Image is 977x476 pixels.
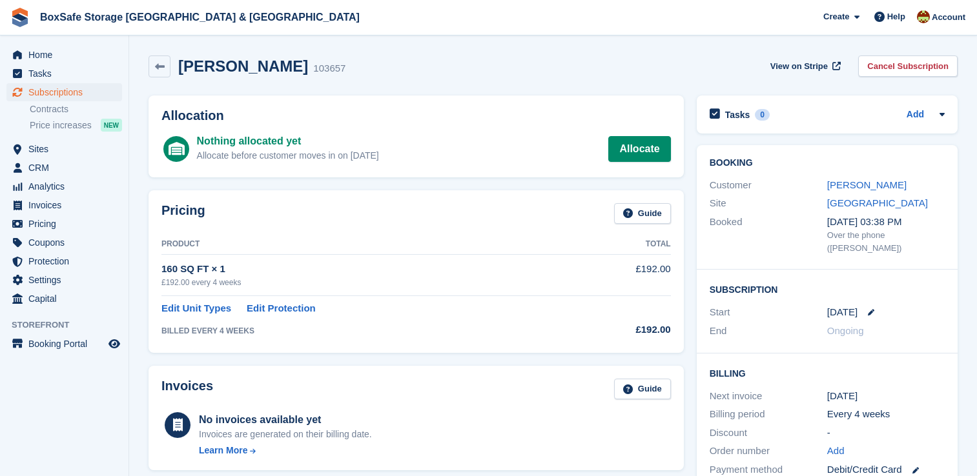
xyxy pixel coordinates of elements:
div: Start [710,305,827,320]
div: Order number [710,444,827,459]
th: Product [161,234,577,255]
span: Home [28,46,106,64]
div: No invoices available yet [199,412,372,428]
a: menu [6,46,122,64]
div: 0 [755,109,770,121]
div: Nothing allocated yet [197,134,379,149]
img: stora-icon-8386f47178a22dfd0bd8f6a31ec36ba5ce8667c1dd55bd0f319d3a0aa187defe.svg [10,8,30,27]
div: [DATE] 03:38 PM [827,215,945,230]
span: Ongoing [827,325,864,336]
a: Guide [614,203,671,224]
a: Learn More [199,444,372,457]
div: £192.00 every 4 weeks [161,277,577,288]
a: menu [6,159,122,177]
time: 2025-09-08 00:00:00 UTC [827,305,858,320]
span: CRM [28,159,106,177]
span: Settings [28,271,106,289]
h2: Subscription [710,283,945,295]
div: Learn More [199,444,247,457]
a: menu [6,196,122,214]
a: Price increases NEW [30,118,122,132]
span: View on Stripe [770,60,828,73]
a: menu [6,140,122,158]
a: Add [907,108,924,123]
a: View on Stripe [765,55,843,77]
a: Guide [614,379,671,400]
div: Billing period [710,407,827,422]
div: - [827,426,945,441]
div: Every 4 weeks [827,407,945,422]
h2: Billing [710,366,945,379]
div: Over the phone ([PERSON_NAME]) [827,229,945,254]
a: BoxSafe Storage [GEOGRAPHIC_DATA] & [GEOGRAPHIC_DATA] [35,6,365,28]
a: Cancel Subscription [858,55,958,77]
div: 103657 [313,61,345,76]
h2: Invoices [161,379,213,400]
a: menu [6,271,122,289]
div: Allocate before customer moves in on [DATE] [197,149,379,163]
span: Subscriptions [28,83,106,101]
h2: Booking [710,158,945,168]
div: BILLED EVERY 4 WEEKS [161,325,577,337]
a: Edit Unit Types [161,301,231,316]
td: £192.00 [577,255,671,295]
a: Contracts [30,103,122,115]
a: menu [6,215,122,233]
div: £192.00 [577,322,671,337]
span: Storefront [12,319,129,332]
span: Capital [28,290,106,308]
span: Create [823,10,849,23]
div: Site [710,196,827,211]
span: Sites [28,140,106,158]
div: 160 SQ FT × 1 [161,262,577,277]
span: Protection [28,252,106,270]
a: [GEOGRAPHIC_DATA] [827,197,928,208]
div: Next invoice [710,389,827,404]
span: Help [887,10,905,23]
span: Pricing [28,215,106,233]
a: menu [6,64,122,83]
span: Analytics [28,177,106,195]
div: NEW [101,119,122,132]
span: Tasks [28,64,106,83]
a: menu [6,290,122,308]
div: Invoices are generated on their billing date. [199,428,372,441]
a: [PERSON_NAME] [827,179,907,190]
a: menu [6,335,122,353]
div: Booked [710,215,827,255]
h2: Allocation [161,108,671,123]
a: menu [6,83,122,101]
span: Coupons [28,233,106,252]
h2: [PERSON_NAME] [178,57,308,75]
a: Preview store [107,336,122,352]
a: menu [6,177,122,195]
a: menu [6,233,122,252]
span: Invoices [28,196,106,214]
h2: Pricing [161,203,205,224]
div: End [710,324,827,339]
a: Edit Protection [247,301,316,316]
div: Customer [710,178,827,193]
img: Kim [917,10,930,23]
div: Discount [710,426,827,441]
div: [DATE] [827,389,945,404]
a: Add [827,444,845,459]
span: Price increases [30,119,92,132]
span: Booking Portal [28,335,106,353]
span: Account [932,11,965,24]
a: menu [6,252,122,270]
th: Total [577,234,671,255]
h2: Tasks [725,109,750,121]
a: Allocate [608,136,670,162]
